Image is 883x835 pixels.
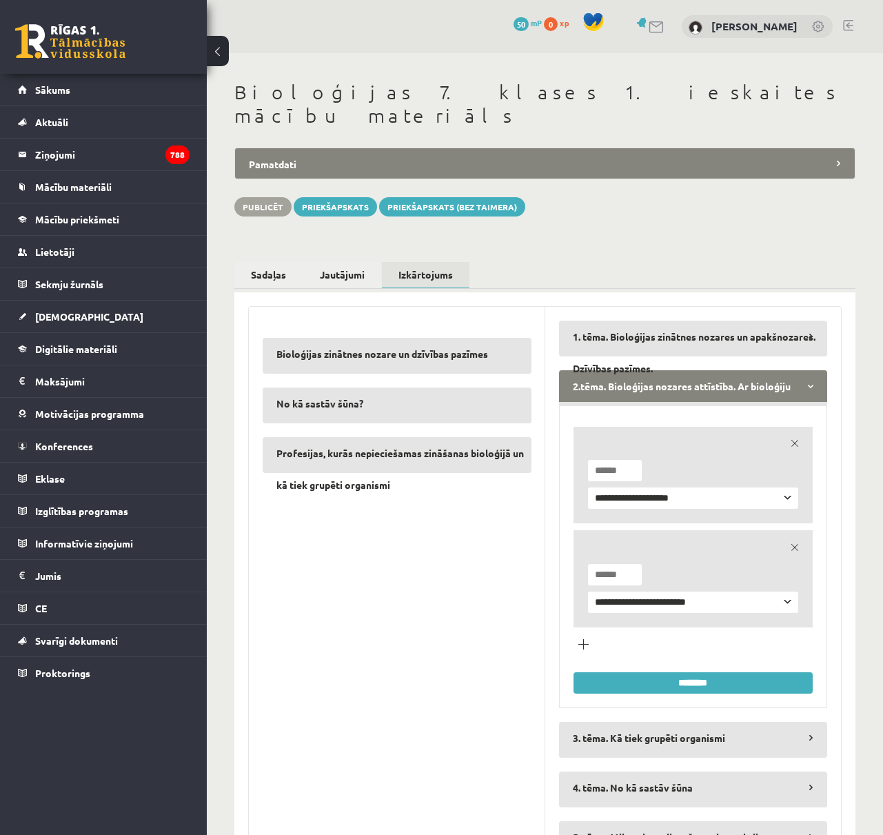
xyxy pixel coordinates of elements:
a: Priekšapskats [294,197,377,217]
span: Izglītības programas [35,505,128,517]
span: Svarīgi dokumenti [35,634,118,647]
a: CE [18,592,190,624]
span: Sākums [35,83,70,96]
a: Sekmju žurnāls [18,268,190,300]
a: remove [785,434,804,453]
span: Informatīvie ziņojumi [35,537,133,550]
span: 0 [544,17,558,31]
a: Aktuāli [18,106,190,138]
legend: 3. tēma. Kā tiek grupēti organismi [559,722,828,754]
a: Izglītības programas [18,495,190,527]
span: Digitālie materiāli [35,343,117,355]
legend: Pamatdati [234,148,855,179]
a: Konferences [18,430,190,462]
span: xp [560,17,569,28]
span: Eklase [35,472,65,485]
a: remove [785,538,804,557]
span: Sekmju žurnāls [35,278,103,290]
span: Lietotāji [35,245,74,258]
a: Rīgas 1. Tālmācības vidusskola [15,24,125,59]
a: Informatīvie ziņojumi [18,527,190,559]
span: 50 [514,17,529,31]
a: 50 mP [514,17,542,28]
a: Lietotāji [18,236,190,268]
span: Konferences [35,440,93,452]
a: Izkārtojums [382,262,469,289]
span: [DEMOGRAPHIC_DATA] [35,310,143,323]
a: Digitālie materiāli [18,333,190,365]
a: Eklase [18,463,190,494]
legend: Maksājumi [35,365,190,397]
a: Svarīgi dokumenti [18,625,190,656]
a: [PERSON_NAME] [711,19,798,33]
a: Mācību materiāli [18,171,190,203]
legend: Profesijas, kurās nepieciešamas zināšanas bioloģijā un kā tiek grupēti organismi [263,437,531,469]
a: [DEMOGRAPHIC_DATA] [18,301,190,332]
a: 0 xp [544,17,576,28]
span: Mācību materiāli [35,181,112,193]
legend: Bioloģijas zinātnes nozare un dzīvības pazīmes [263,338,531,370]
i: 788 [165,145,190,164]
span: CE [35,602,47,614]
a: Mācību priekšmeti [18,203,190,235]
h1: Bioloģijas 7. klases 1. ieskaites mācību materiāls [234,81,855,127]
a: Sākums [18,74,190,105]
span: Aktuāli [35,116,68,128]
span: Jumis [35,570,61,582]
button: Pievienot jautājumu veidu [574,634,593,654]
legend: Ziņojumi [35,139,190,170]
span: Mācību priekšmeti [35,213,119,225]
img: Olga Zemniece [689,21,702,34]
legend: No kā sastāv šūna? [263,388,531,419]
a: Jumis [18,560,190,592]
a: Sadaļas [234,262,303,288]
span: mP [531,17,542,28]
span: Motivācijas programma [35,408,144,420]
legend: 4. tēma. No kā sastāv šūna [559,772,828,803]
span: Proktorings [35,667,90,679]
legend: 2.tēma. Bioloģijas nozares attīstība. Ar bioloģiju saistītās profesijas. [559,370,828,402]
a: Maksājumi [18,365,190,397]
a: Jautājumi [303,262,381,288]
button: Publicēt [234,197,292,217]
a: Motivācijas programma [18,398,190,430]
a: Ziņojumi788 [18,139,190,170]
legend: 1. tēma. Bioloģijas zinātnes nozares un apakšnozares. Dzīvības pazīmes. [559,321,828,352]
a: Proktorings [18,657,190,689]
a: Priekšapskats (bez taimera) [379,197,525,217]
